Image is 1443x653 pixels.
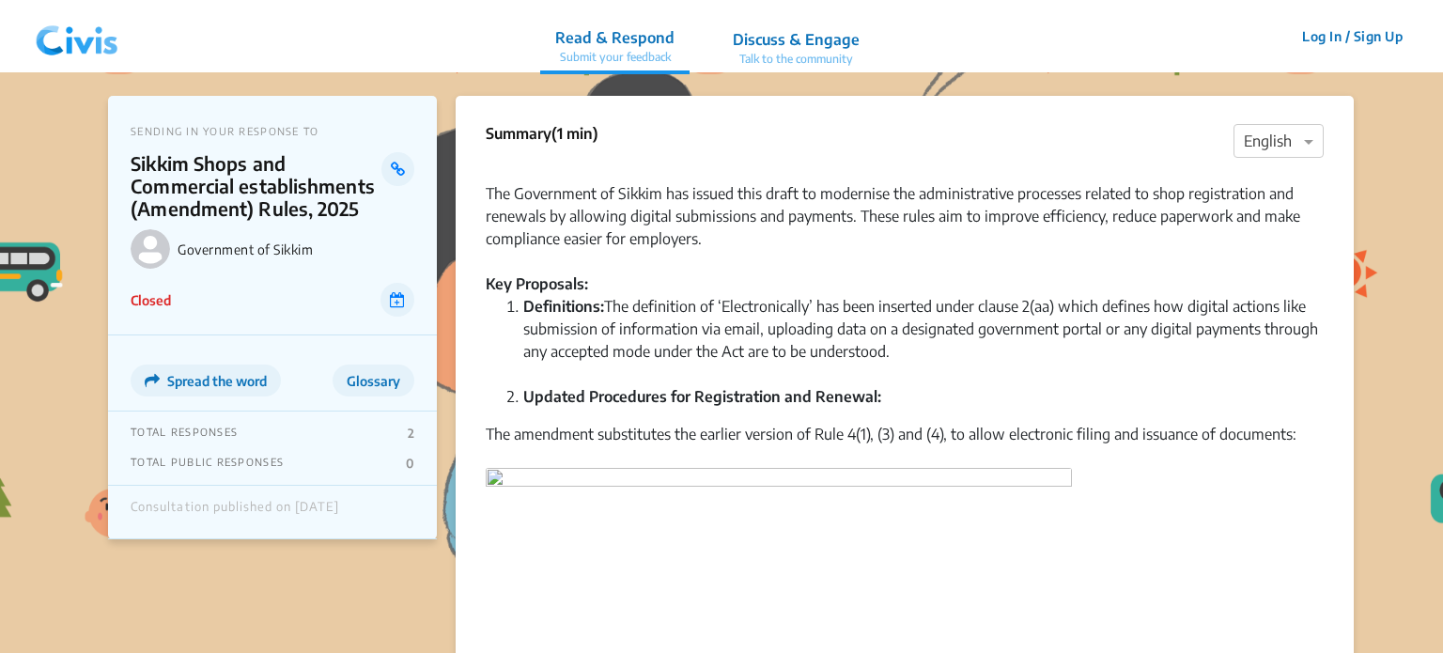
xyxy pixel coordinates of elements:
[733,28,860,51] p: Discuss & Engage
[131,426,238,441] p: TOTAL RESPONSES
[131,290,171,310] p: Closed
[551,124,598,143] span: (1 min)
[131,456,284,471] p: TOTAL PUBLIC RESPONSES
[555,49,675,66] p: Submit your feedback
[406,456,414,471] p: 0
[333,365,414,396] button: Glossary
[167,373,267,389] span: Spread the word
[131,152,381,220] p: Sikkim Shops and Commercial establishments (Amendment) Rules, 2025
[28,8,126,65] img: navlogo.png
[131,229,170,269] img: Government of Sikkim logo
[131,125,414,137] p: SENDING IN YOUR RESPONSE TO
[486,423,1324,468] div: The amendment substitutes the earlier version of Rule 4(1), (3) and (4), to allow electronic fili...
[408,426,414,441] p: 2
[523,387,881,406] strong: Updated Procedures for Registration and Renewal:
[523,295,1324,385] li: The definition of ‘Electronically’ has been inserted under clause 2(aa) which defines how digital...
[1290,22,1415,51] button: Log In / Sign Up
[523,297,604,316] strong: Definitions:
[131,365,281,396] button: Spread the word
[486,274,588,293] strong: Key Proposals:
[486,160,1324,250] div: The Government of Sikkim has issued this draft to modernise the administrative processes related ...
[347,373,400,389] span: Glossary
[486,122,598,145] p: Summary
[131,500,339,524] div: Consultation published on [DATE]
[555,26,675,49] p: Read & Respond
[733,51,860,68] p: Talk to the community
[178,241,414,257] p: Government of Sikkim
